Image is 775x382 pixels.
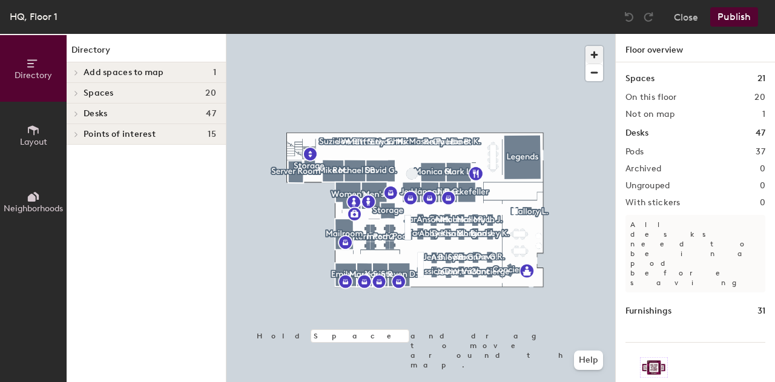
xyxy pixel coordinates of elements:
[760,181,765,191] h2: 0
[625,305,671,318] h1: Furnishings
[625,147,644,157] h2: Pods
[205,88,216,98] span: 20
[67,44,226,62] h1: Directory
[213,68,216,77] span: 1
[757,305,765,318] h1: 31
[762,110,765,119] h2: 1
[84,109,107,119] span: Desks
[20,137,47,147] span: Layout
[84,68,164,77] span: Add spaces to map
[623,11,635,23] img: Undo
[625,181,670,191] h2: Ungrouped
[625,198,681,208] h2: With stickers
[10,9,58,24] div: HQ, Floor 1
[640,357,668,378] img: Sticker logo
[760,164,765,174] h2: 0
[625,110,674,119] h2: Not on map
[760,198,765,208] h2: 0
[756,147,765,157] h2: 37
[84,130,156,139] span: Points of interest
[754,93,765,102] h2: 20
[625,72,655,85] h1: Spaces
[625,215,765,292] p: All desks need to be in a pod before saving
[674,7,698,27] button: Close
[710,7,758,27] button: Publish
[642,11,655,23] img: Redo
[616,34,775,62] h1: Floor overview
[208,130,216,139] span: 15
[84,88,114,98] span: Spaces
[574,351,603,370] button: Help
[4,203,63,214] span: Neighborhoods
[206,109,216,119] span: 47
[757,72,765,85] h1: 21
[625,164,661,174] h2: Archived
[625,93,677,102] h2: On this floor
[15,70,52,81] span: Directory
[625,127,648,140] h1: Desks
[756,127,765,140] h1: 47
